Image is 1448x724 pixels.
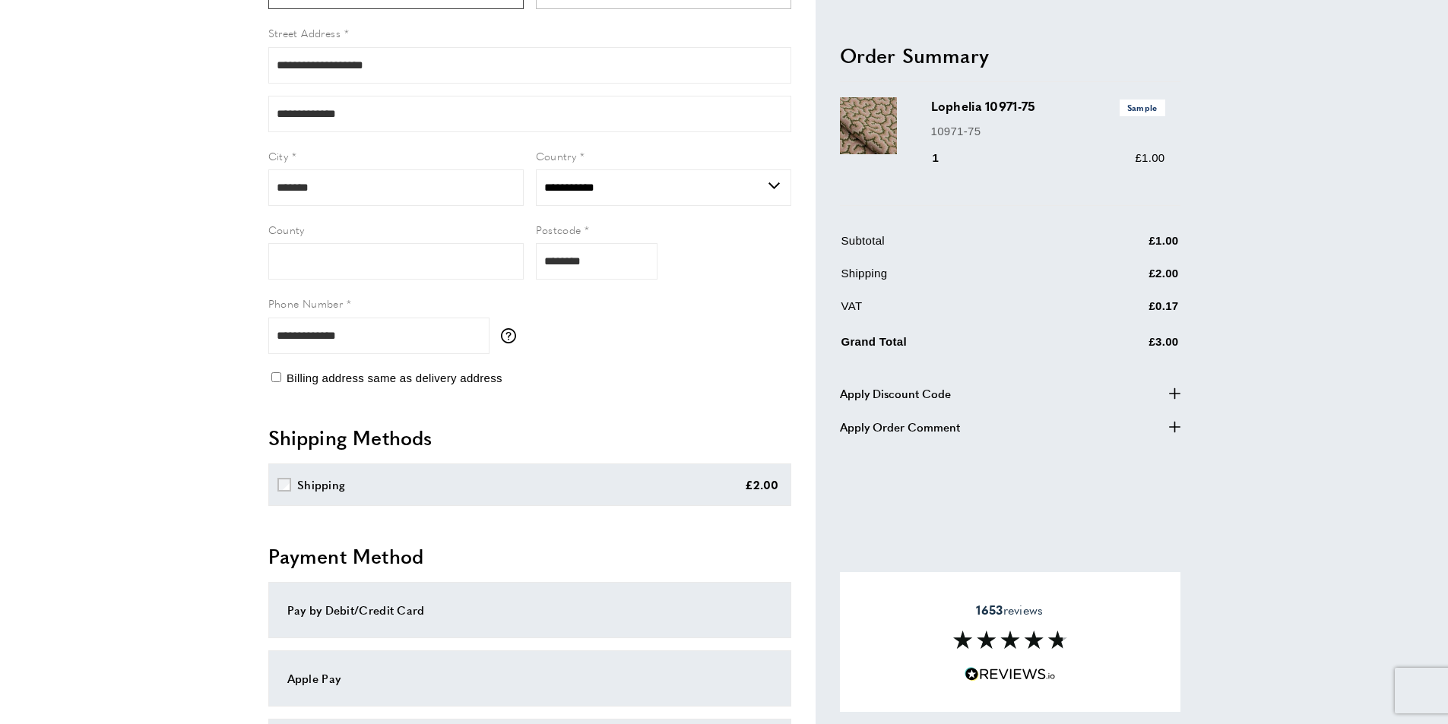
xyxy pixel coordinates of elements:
p: 10971-75 [931,122,1165,140]
img: Lophelia 10971-75 [840,97,897,154]
td: Grand Total [841,330,1073,362]
td: £2.00 [1074,264,1179,294]
td: Shipping [841,264,1073,294]
h2: Order Summary [840,41,1180,68]
img: Reviews section [953,631,1067,649]
input: Billing address same as delivery address [271,372,281,382]
div: Apple Pay [287,669,772,688]
span: Apply Discount Code [840,384,951,402]
span: County [268,222,305,237]
span: Sample [1120,100,1165,115]
div: £2.00 [745,476,779,494]
h2: Payment Method [268,542,791,570]
span: City [268,148,289,163]
span: reviews [976,602,1043,618]
span: Phone Number [268,296,344,311]
strong: 1653 [976,601,1003,618]
button: More information [501,328,524,343]
span: Postcode [536,222,581,237]
span: Country [536,148,577,163]
td: £3.00 [1074,330,1179,362]
div: Pay by Debit/Credit Card [287,601,772,619]
td: Subtotal [841,232,1073,261]
span: Billing address same as delivery address [287,371,502,384]
img: Reviews.io 5 stars [965,667,1056,681]
td: VAT [841,297,1073,327]
h3: Lophelia 10971-75 [931,97,1165,115]
span: £1.00 [1135,151,1164,164]
td: £1.00 [1074,232,1179,261]
div: 1 [931,149,961,167]
span: Apply Order Comment [840,417,960,435]
div: Shipping [297,476,345,494]
td: £0.17 [1074,297,1179,327]
h2: Shipping Methods [268,424,791,451]
span: Street Address [268,25,341,40]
